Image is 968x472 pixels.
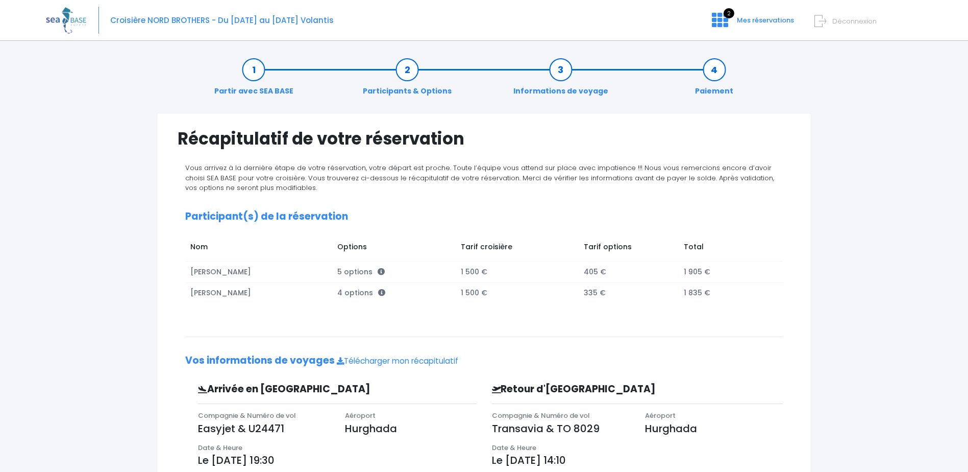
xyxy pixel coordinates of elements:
[456,282,579,303] td: 1 500 €
[110,15,334,26] span: Croisière NORD BROTHERS - Du [DATE] au [DATE] Volantis
[337,267,385,277] span: 5 options
[737,15,794,25] span: Mes réservations
[178,129,790,149] h1: Récapitulatif de votre réservation
[645,421,783,436] p: Hurghada
[492,443,536,453] span: Date & Heure
[579,282,679,303] td: 335 €
[198,411,296,420] span: Compagnie & Numéro de vol
[185,211,783,223] h2: Participant(s) de la réservation
[456,262,579,283] td: 1 500 €
[345,411,376,420] span: Aéroport
[198,453,477,468] p: Le [DATE] 19:30
[337,356,458,366] a: Télécharger mon récapitulatif
[690,64,738,97] a: Paiement
[333,237,456,261] td: Options
[645,411,676,420] span: Aéroport
[198,443,242,453] span: Date & Heure
[679,262,773,283] td: 1 905 €
[209,64,299,97] a: Partir avec SEA BASE
[679,282,773,303] td: 1 835 €
[679,237,773,261] td: Total
[832,16,877,26] span: Déconnexion
[185,237,333,261] td: Nom
[185,282,333,303] td: [PERSON_NAME]
[492,421,630,436] p: Transavia & TO 8029
[358,64,457,97] a: Participants & Options
[185,355,783,367] h2: Vos informations de voyages
[579,262,679,283] td: 405 €
[456,237,579,261] td: Tarif croisière
[704,19,800,29] a: 2 Mes réservations
[185,163,774,193] span: Vous arrivez à la dernière étape de votre réservation, votre départ est proche. Toute l’équipe vo...
[492,453,783,468] p: Le [DATE] 14:10
[484,384,714,395] h3: Retour d'[GEOGRAPHIC_DATA]
[492,411,590,420] span: Compagnie & Numéro de vol
[185,262,333,283] td: [PERSON_NAME]
[337,288,385,298] span: 4 options
[198,421,330,436] p: Easyjet & U24471
[345,421,477,436] p: Hurghada
[190,384,411,395] h3: Arrivée en [GEOGRAPHIC_DATA]
[508,64,613,97] a: Informations de voyage
[579,237,679,261] td: Tarif options
[724,8,734,18] span: 2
